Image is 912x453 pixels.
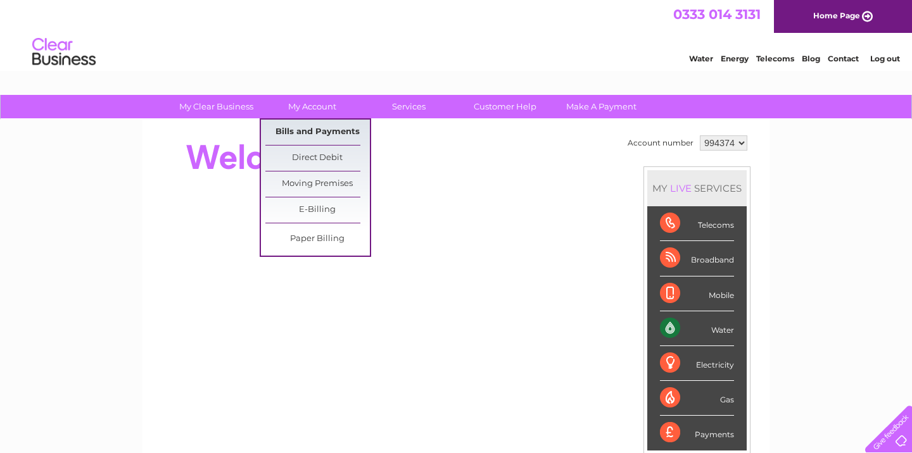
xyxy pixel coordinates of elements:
a: Log out [870,54,900,63]
div: Electricity [660,346,734,381]
a: Direct Debit [265,146,370,171]
a: My Account [260,95,365,118]
a: Energy [721,54,749,63]
a: Telecoms [756,54,794,63]
div: Mobile [660,276,734,311]
div: Telecoms [660,206,734,241]
a: E-Billing [265,197,370,223]
a: Blog [802,54,820,63]
td: Account number [624,132,697,154]
a: 0333 014 3131 [673,6,761,22]
div: Gas [660,381,734,416]
a: Paper Billing [265,226,370,252]
img: logo.png [32,33,96,71]
a: Services [357,95,461,118]
div: LIVE [668,182,694,194]
div: MY SERVICES [647,170,747,206]
div: Water [660,311,734,346]
a: Bills and Payments [265,120,370,145]
a: Moving Premises [265,171,370,197]
div: Payments [660,416,734,450]
div: Broadband [660,241,734,276]
a: Contact [828,54,859,63]
a: Water [689,54,713,63]
a: Make A Payment [549,95,654,118]
a: Customer Help [453,95,557,118]
div: Clear Business is a trading name of Verastar Limited (registered in [GEOGRAPHIC_DATA] No. 3667643... [158,7,756,61]
a: My Clear Business [164,95,269,118]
